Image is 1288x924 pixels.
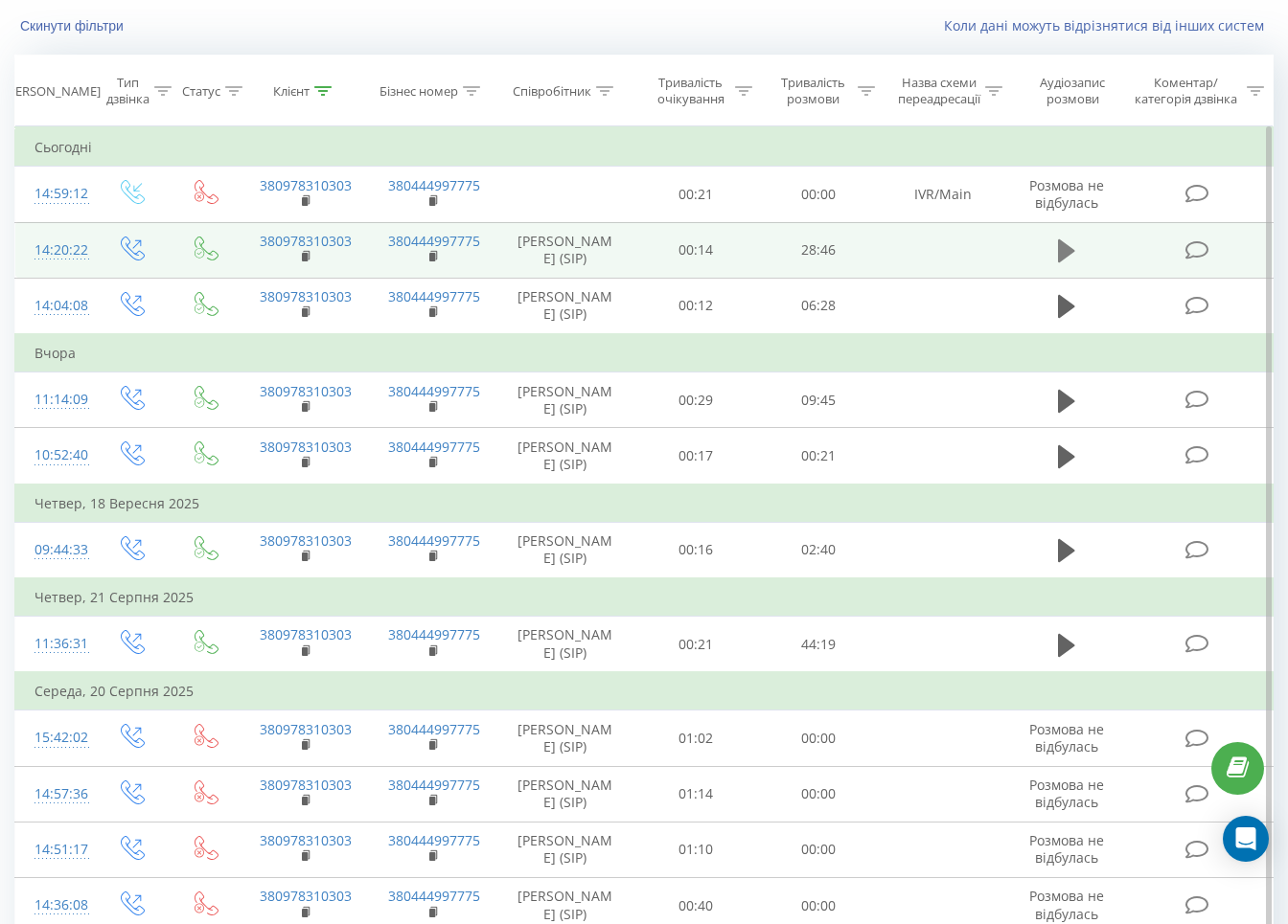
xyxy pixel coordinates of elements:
[260,438,352,456] a: 380978310303
[260,232,352,250] a: 380978310303
[1024,75,1120,107] div: Аудіозапис розмови
[496,766,634,822] td: [PERSON_NAME] (SIP)
[34,887,75,924] div: 14:36:08
[633,710,756,766] td: 01:02
[757,167,880,222] td: 00:00
[388,382,480,400] a: 380444997775
[34,531,75,569] div: 09:44:33
[496,822,634,877] td: [PERSON_NAME] (SIP)
[633,428,756,485] td: 00:17
[34,175,75,213] div: 14:59:12
[388,887,480,905] a: 380444997775
[260,176,352,194] a: 380978310303
[34,625,75,663] div: 11:36:31
[388,831,480,849] a: 380444997775
[633,278,756,334] td: 00:12
[496,372,634,428] td: [PERSON_NAME] (SIP)
[34,776,75,813] div: 14:57:36
[15,672,1274,710] td: Середа, 20 Серпня 2025
[496,617,634,673] td: [PERSON_NAME] (SIP)
[34,831,75,868] div: 14:51:17
[388,438,480,456] a: 380444997775
[34,437,75,474] div: 10:52:40
[15,485,1274,523] td: Четвер, 18 Вересня 2025
[757,372,880,428] td: 09:45
[633,522,756,578] td: 00:16
[757,428,880,485] td: 00:21
[388,176,480,194] a: 380444997775
[633,822,756,877] td: 01:10
[757,278,880,334] td: 06:28
[1223,816,1269,862] div: Open Intercom Messenger
[14,17,133,34] button: Скинути фільтри
[34,287,75,325] div: 14:04:08
[1029,176,1104,212] span: Розмова не відбулась
[260,831,352,849] a: 380978310303
[34,232,75,269] div: 14:20:22
[633,617,756,673] td: 00:21
[1130,75,1242,107] div: Коментар/категорія дзвінка
[260,776,352,794] a: 380978310303
[633,167,756,222] td: 00:21
[15,334,1274,372] td: Вчора
[496,522,634,578] td: [PERSON_NAME] (SIP)
[757,766,880,822] td: 00:00
[1029,831,1104,867] span: Розмова не відбулась
[1029,776,1104,811] span: Розмова не відбулась
[774,75,853,107] div: Тривалість розмови
[388,232,480,250] a: 380444997775
[273,83,310,100] div: Клієнт
[757,710,880,766] td: 00:00
[496,278,634,334] td: [PERSON_NAME] (SIP)
[4,83,101,100] div: [PERSON_NAME]
[880,167,1007,222] td: IVR/Main
[757,822,880,877] td: 00:00
[388,625,480,643] a: 380444997775
[379,83,458,100] div: Бізнес номер
[34,381,75,418] div: 11:14:09
[496,710,634,766] td: [PERSON_NAME] (SIP)
[260,720,352,738] a: 380978310303
[652,75,730,107] div: Тривалість очікування
[757,617,880,673] td: 44:19
[757,222,880,278] td: 28:46
[106,75,149,107] div: Тип дзвінка
[496,222,634,278] td: [PERSON_NAME] (SIP)
[897,75,980,107] div: Назва схеми переадресації
[388,531,480,550] a: 380444997775
[388,776,480,794] a: 380444997775
[496,428,634,485] td: [PERSON_NAME] (SIP)
[388,720,480,738] a: 380444997775
[260,382,352,400] a: 380978310303
[513,83,591,100] div: Співробітник
[260,625,352,643] a: 380978310303
[757,522,880,578] td: 02:40
[1029,887,1104,922] span: Розмова не відбулась
[15,578,1274,617] td: Четвер, 21 Серпня 2025
[633,372,756,428] td: 00:29
[633,766,756,822] td: 01:14
[260,887,352,905] a: 380978310303
[260,287,352,305] a: 380978310303
[944,16,1274,34] a: Коли дані можуть відрізнятися вiд інших систем
[633,222,756,278] td: 00:14
[182,83,220,100] div: Статус
[15,128,1274,167] td: Сьогодні
[260,531,352,550] a: 380978310303
[1029,720,1104,755] span: Розмова не відбулась
[34,719,75,756] div: 15:42:02
[388,287,480,305] a: 380444997775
